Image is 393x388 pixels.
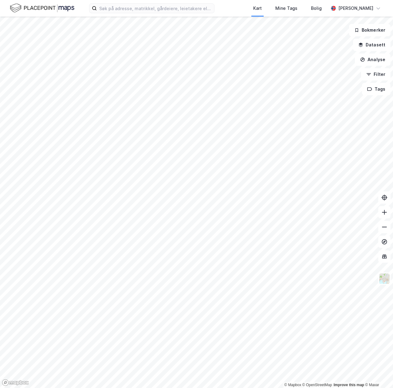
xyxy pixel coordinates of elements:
[362,359,393,388] iframe: Chat Widget
[362,83,391,95] button: Tags
[349,24,391,36] button: Bokmerker
[311,5,322,12] div: Bolig
[355,53,391,66] button: Analyse
[2,379,29,386] a: Mapbox homepage
[334,383,364,387] a: Improve this map
[284,383,301,387] a: Mapbox
[353,39,391,51] button: Datasett
[338,5,373,12] div: [PERSON_NAME]
[302,383,332,387] a: OpenStreetMap
[10,3,74,14] img: logo.f888ab2527a4732fd821a326f86c7f29.svg
[97,4,214,13] input: Søk på adresse, matrikkel, gårdeiere, leietakere eller personer
[379,273,390,284] img: Z
[362,359,393,388] div: Kontrollprogram for chat
[253,5,262,12] div: Kart
[275,5,297,12] div: Mine Tags
[361,68,391,80] button: Filter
